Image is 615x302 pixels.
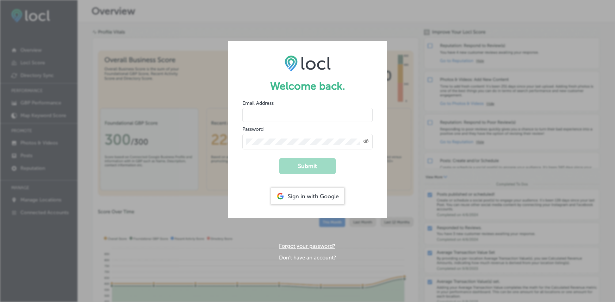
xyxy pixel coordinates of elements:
[242,80,373,92] h1: Welcome back.
[242,126,263,132] label: Password
[363,139,369,145] span: Toggle password visibility
[242,100,274,106] label: Email Address
[271,188,344,204] div: Sign in with Google
[279,158,336,174] button: Submit
[279,255,336,261] a: Don't have an account?
[285,55,331,71] img: LOCL logo
[279,243,335,249] a: Forgot your password?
